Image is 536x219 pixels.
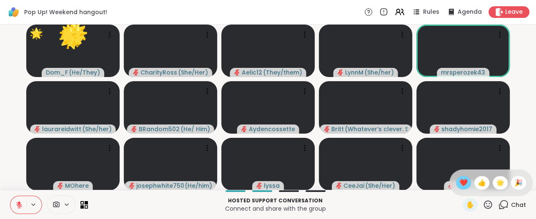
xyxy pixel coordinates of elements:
p: Hosted support conversation [93,197,458,204]
span: ( She/Her ) [365,182,395,190]
span: 🎉 [514,178,523,188]
span: LynnM [345,68,363,77]
button: 🌟 [48,14,95,61]
span: CharityRoss [140,68,177,77]
p: Connect and share with the group [93,204,458,213]
div: 🌟 [30,25,43,42]
span: audio-muted [131,126,137,132]
span: ( Whatever’s clever. She/her, dude, bro, girl, etc ) [345,125,407,133]
span: Britters [331,125,344,133]
span: 🌟 [496,178,504,188]
span: audio-muted [448,183,454,189]
span: ( He/ Him ) [180,125,210,133]
span: ❤️ [459,178,468,188]
span: MOhere [65,182,89,190]
img: ShareWell Logomark [7,5,21,19]
span: ( She/Her ) [178,68,208,77]
span: audio-muted [241,126,247,132]
span: laurareidwitt [42,125,81,133]
span: ( He/They ) [69,68,100,77]
span: josephwhite750 [136,182,184,190]
span: ( She/her ) [364,68,394,77]
span: Pop Up! Weekend hangout! [24,8,107,16]
span: ✋ [466,200,474,210]
span: shadyhomie2017 [441,125,492,133]
span: mrsperozek43 [441,68,485,77]
span: 👍 [478,178,486,188]
span: audio-muted [129,183,135,189]
span: Agenda [458,8,482,16]
span: audio-muted [58,183,63,189]
span: ( She/her ) [82,125,112,133]
span: audio-muted [338,70,343,75]
span: audio-muted [434,126,440,132]
span: BRandom502 [139,125,180,133]
span: audio-muted [256,183,262,189]
span: audio-muted [234,70,240,75]
span: Aelic12 [242,68,262,77]
span: CeeJai [343,182,364,190]
span: audio-muted [336,183,342,189]
span: Rules [423,8,439,16]
span: Aydencossette [249,125,295,133]
span: ( They/them ) [263,68,302,77]
span: audio-muted [324,126,330,132]
span: audio-muted [35,126,40,132]
span: Leave [505,8,523,16]
span: lyssa [264,182,280,190]
span: Dom_F [46,68,68,77]
span: Chat [511,201,526,209]
button: 🌟 [53,17,86,50]
span: audio-muted [133,70,139,75]
span: ( He/him ) [185,182,212,190]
